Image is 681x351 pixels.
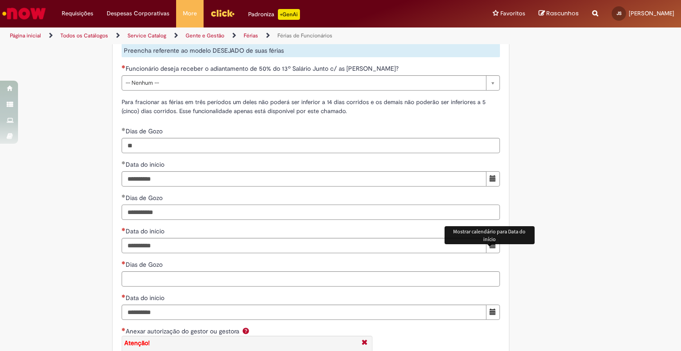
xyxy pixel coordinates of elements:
[617,10,622,16] span: JS
[122,44,500,57] div: Preencha referente ao modelo DESEJADO de suas férias
[122,65,126,68] span: Necessários
[122,128,126,131] span: Obrigatório Preenchido
[122,271,500,287] input: Dias de Gozo
[546,9,579,18] span: Rascunhos
[127,32,166,39] a: Service Catalog
[1,5,47,23] img: ServiceNow
[126,64,400,73] span: Funcionário deseja receber o adiantamento de 50% do 13º Salário Junto c/ as [PERSON_NAME]?
[486,305,500,320] button: Mostrar calendário para Data do início
[126,76,481,90] span: -- Nenhum --
[126,294,166,302] span: Data do início
[124,339,150,347] strong: Atenção!
[126,160,166,169] span: Data do início
[122,171,486,187] input: Friday foi selecionado
[122,138,500,153] input: Dias de Gozo
[500,9,525,18] span: Favoritos
[122,294,126,298] span: Necessários
[248,9,300,20] div: Padroniza
[244,32,258,39] a: Férias
[183,9,197,18] span: More
[122,328,126,331] span: Necessários
[122,238,486,253] input: Data do início
[539,9,579,18] a: Rascunhos
[278,9,300,20] p: +GenAi
[7,27,447,44] ul: Trilhas de página
[126,194,164,202] span: Dias de Gozo
[122,205,500,220] input: Dias de Gozo
[122,261,126,264] span: Necessários
[359,338,370,348] i: Fechar More information Por question_anexo_obriatorio_registro_de_ponto
[122,305,486,320] input: Data do início
[107,9,169,18] span: Despesas Corporativas
[10,32,41,39] a: Página inicial
[210,6,235,20] img: click_logo_yellow_360x200.png
[126,327,241,335] span: Anexar autorização do gestor ou gestora
[126,227,166,235] span: Data do início
[486,171,500,187] button: Mostrar calendário para Data do início
[122,98,486,115] span: Para fracionar as férias em três períodos um deles não poderá ser inferior a 14 dias corridos e o...
[122,161,126,164] span: Obrigatório Preenchido
[277,32,332,39] a: Férias de Funcionários
[60,32,108,39] a: Todos os Catálogos
[122,194,126,198] span: Obrigatório Preenchido
[122,228,126,231] span: Necessários
[241,327,251,334] span: Ajuda para Anexar autorização do gestor ou gestora
[62,9,93,18] span: Requisições
[126,260,164,269] span: Dias de Gozo
[186,32,224,39] a: Gente e Gestão
[126,127,164,135] span: Dias de Gozo
[445,226,535,244] div: Mostrar calendário para Data do início
[629,9,674,17] span: [PERSON_NAME]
